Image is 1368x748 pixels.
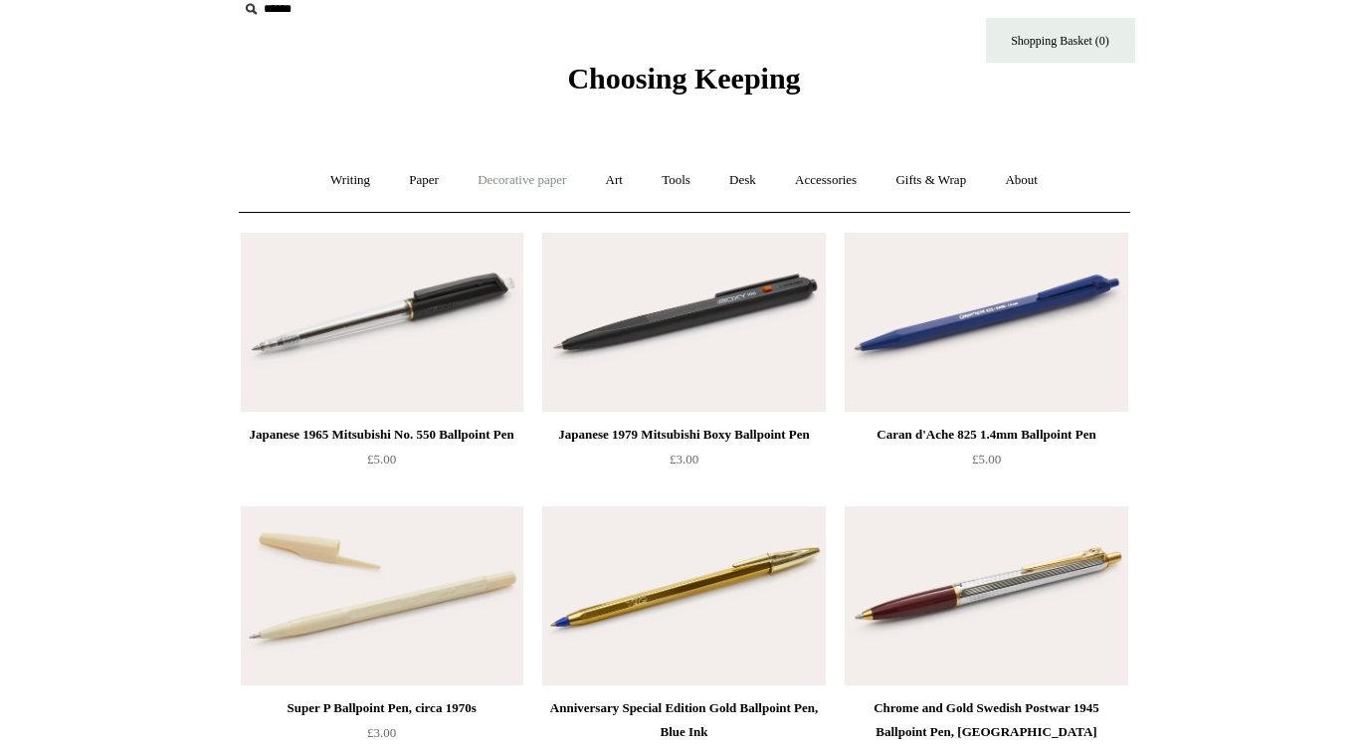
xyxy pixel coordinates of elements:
div: Chrome and Gold Swedish Postwar 1945 Ballpoint Pen, [GEOGRAPHIC_DATA] [850,696,1122,744]
a: Decorative paper [460,154,584,207]
span: Choosing Keeping [567,62,800,94]
img: Super P Ballpoint Pen, circa 1970s [241,506,523,685]
a: Tools [644,154,708,207]
a: Japanese 1979 Mitsubishi Boxy Ballpoint Pen £3.00 [542,423,825,504]
a: Shopping Basket (0) [986,18,1135,63]
a: Super P Ballpoint Pen, circa 1970s Super P Ballpoint Pen, circa 1970s [241,506,523,685]
a: Japanese 1965 Mitsubishi No. 550 Ballpoint Pen Japanese 1965 Mitsubishi No. 550 Ballpoint Pen [241,233,523,412]
a: Paper [391,154,457,207]
a: Desk [711,154,774,207]
span: £5.00 [972,452,1001,467]
img: Japanese 1979 Mitsubishi Boxy Ballpoint Pen [542,233,825,412]
span: £3.00 [367,725,396,740]
img: Chrome and Gold Swedish Postwar 1945 Ballpoint Pen, Burgundy [845,506,1127,685]
a: Gifts & Wrap [878,154,984,207]
a: Anniversary Special Edition Gold Ballpoint Pen, Blue Ink Anniversary Special Edition Gold Ballpoi... [542,506,825,685]
img: Caran d'Ache 825 1.4mm Ballpoint Pen [845,233,1127,412]
div: Anniversary Special Edition Gold Ballpoint Pen, Blue Ink [547,696,820,744]
a: Japanese 1979 Mitsubishi Boxy Ballpoint Pen Japanese 1979 Mitsubishi Boxy Ballpoint Pen [542,233,825,412]
div: Japanese 1965 Mitsubishi No. 550 Ballpoint Pen [246,423,518,447]
div: Caran d'Ache 825 1.4mm Ballpoint Pen [850,423,1122,447]
img: Anniversary Special Edition Gold Ballpoint Pen, Blue Ink [542,506,825,685]
div: Japanese 1979 Mitsubishi Boxy Ballpoint Pen [547,423,820,447]
a: Caran d'Ache 825 1.4mm Ballpoint Pen Caran d'Ache 825 1.4mm Ballpoint Pen [845,233,1127,412]
img: Japanese 1965 Mitsubishi No. 550 Ballpoint Pen [241,233,523,412]
a: About [987,154,1056,207]
a: Accessories [777,154,875,207]
span: £5.00 [367,452,396,467]
a: Caran d'Ache 825 1.4mm Ballpoint Pen £5.00 [845,423,1127,504]
span: £3.00 [670,452,698,467]
a: Art [588,154,641,207]
a: Choosing Keeping [567,78,800,92]
a: Chrome and Gold Swedish Postwar 1945 Ballpoint Pen, Burgundy Chrome and Gold Swedish Postwar 1945... [845,506,1127,685]
div: Super P Ballpoint Pen, circa 1970s [246,696,518,720]
a: Japanese 1965 Mitsubishi No. 550 Ballpoint Pen £5.00 [241,423,523,504]
a: Writing [312,154,388,207]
